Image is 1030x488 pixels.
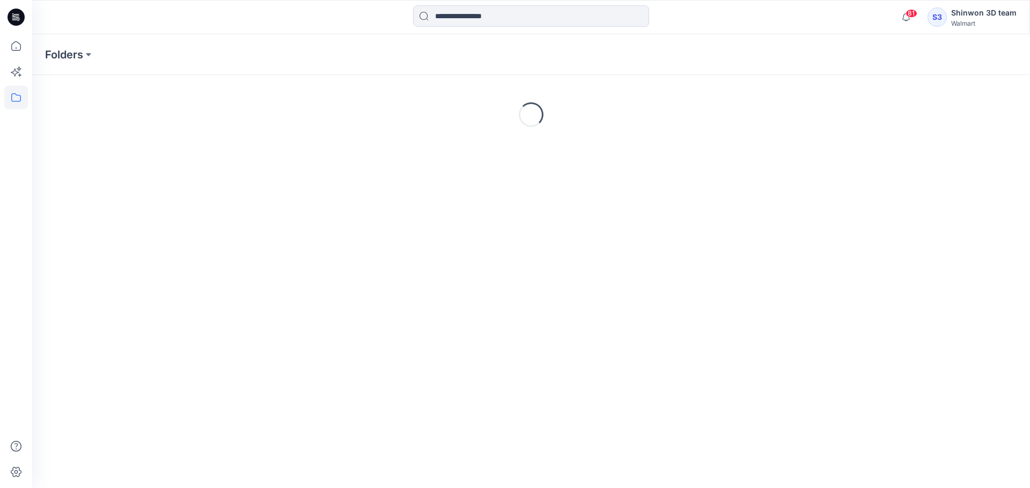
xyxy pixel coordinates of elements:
span: 81 [906,9,917,18]
a: Folders [45,47,83,62]
div: S3 [928,7,947,27]
div: Shinwon 3D team [951,6,1017,19]
div: Walmart [951,19,1017,27]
